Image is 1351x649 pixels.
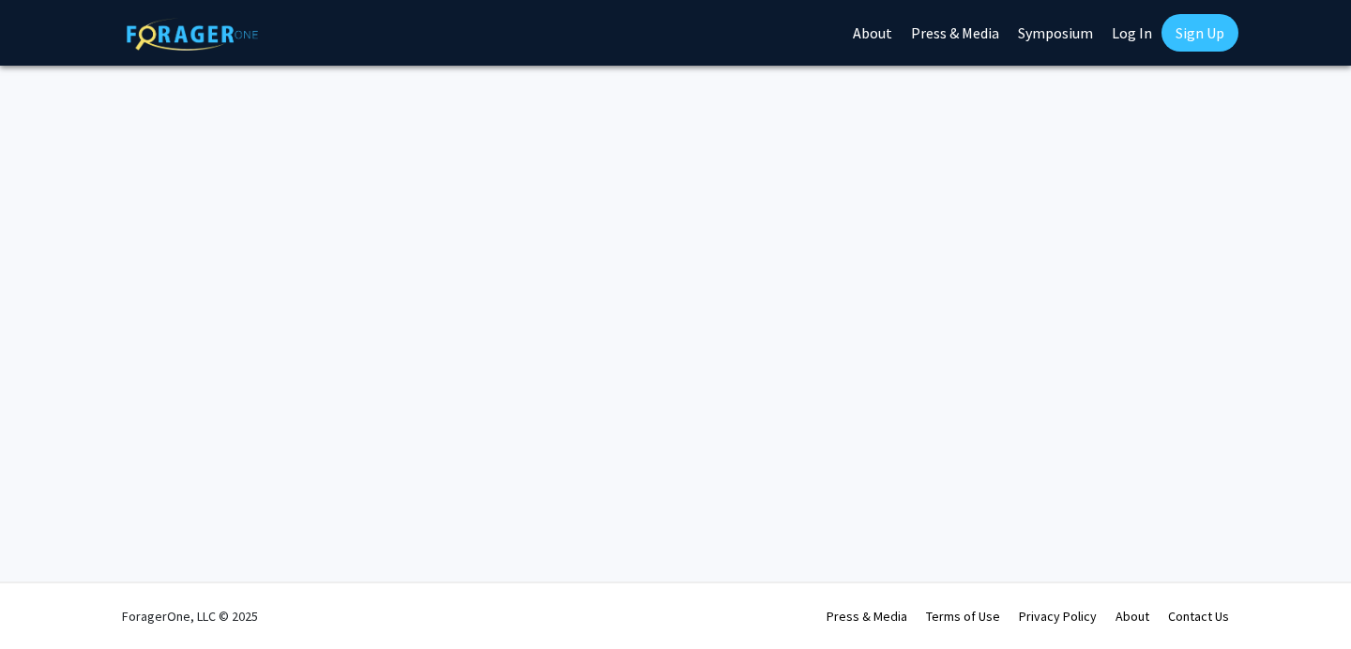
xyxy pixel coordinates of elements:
div: ForagerOne, LLC © 2025 [122,583,258,649]
a: Privacy Policy [1019,608,1097,625]
a: Press & Media [827,608,907,625]
a: Sign Up [1161,14,1238,52]
a: Contact Us [1168,608,1229,625]
img: ForagerOne Logo [127,18,258,51]
a: Terms of Use [926,608,1000,625]
a: About [1116,608,1149,625]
